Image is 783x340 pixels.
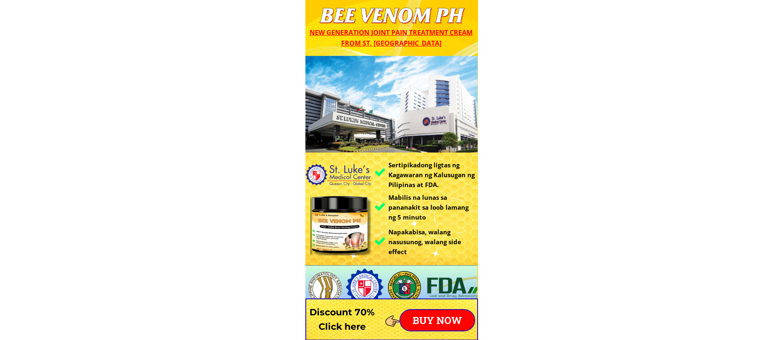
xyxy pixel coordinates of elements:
h3: Sertipikadong ligtas ng Kagawaran ng Kalusugan ng Pilipinas at FDA. [388,160,480,190]
h3: Napakabisa, walang nasusunog, walang side effect [388,227,478,257]
h3: Mabilis na lunas sa pananakit sa loob lamang ng 5 minuto [388,192,476,222]
p: BUY NOW [400,310,474,331]
h3: Discount 70% Click here [305,305,379,334]
span: New generation joint pain treatment cream from St. [GEOGRAPHIC_DATA] [310,28,473,48]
